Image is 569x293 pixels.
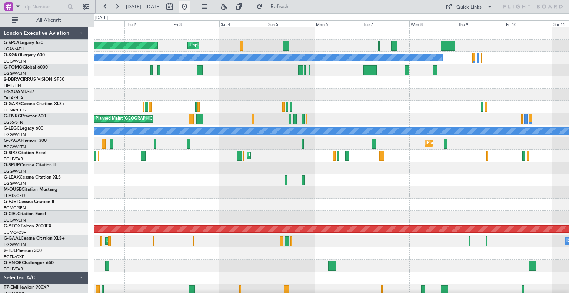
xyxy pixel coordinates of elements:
a: T7-EMIHawker 900XP [4,285,49,290]
span: G-SPCY [4,41,20,45]
a: EGMC/SEN [4,205,26,211]
a: G-LEGCLegacy 600 [4,126,43,131]
span: G-ENRG [4,114,21,119]
a: EGGW/LTN [4,242,26,247]
a: EGGW/LTN [4,59,26,64]
a: EGGW/LTN [4,181,26,186]
a: G-GAALCessna Citation XLS+ [4,236,65,241]
a: G-FJETCessna Citation II [4,200,54,204]
div: Planned Maint [GEOGRAPHIC_DATA] ([GEOGRAPHIC_DATA]) [427,138,544,149]
a: G-VNORChallenger 650 [4,261,54,265]
div: Sat 4 [219,20,267,27]
a: EGNR/CEG [4,107,26,113]
a: G-GARECessna Citation XLS+ [4,102,65,106]
span: G-FJET [4,200,19,204]
div: Unplanned Maint [GEOGRAPHIC_DATA] [190,40,266,51]
a: G-FOMOGlobal 6000 [4,65,48,70]
span: P4-AUA [4,90,20,94]
span: 2-DBRV [4,77,20,82]
a: EGGW/LTN [4,144,26,150]
a: M-OUSECitation Mustang [4,187,57,192]
a: UUMO/OSF [4,230,26,235]
a: G-LEAXCessna Citation XLS [4,175,61,180]
input: Trip Number [23,1,65,12]
span: G-LEGC [4,126,20,131]
span: G-GARE [4,102,21,106]
span: Refresh [264,4,295,9]
div: Fri 10 [505,20,552,27]
a: G-YFOXFalcon 2000EX [4,224,51,229]
div: Thu 2 [124,20,172,27]
a: EGLF/FAB [4,266,23,272]
a: G-ENRGPraetor 600 [4,114,46,119]
a: G-JAGAPhenom 300 [4,139,47,143]
a: LFMD/CEQ [4,193,25,199]
div: Mon 6 [315,20,362,27]
span: G-JAGA [4,139,21,143]
div: Quick Links [456,4,482,11]
span: [DATE] - [DATE] [126,3,161,10]
a: 2-DBRVCIRRUS VISION SF50 [4,77,64,82]
span: G-FOMO [4,65,23,70]
a: EGGW/LTN [4,132,26,137]
a: FALA/HLA [4,95,23,101]
span: G-LEAX [4,175,20,180]
a: EGGW/LTN [4,169,26,174]
a: 2-TIJLPhenom 300 [4,249,42,253]
span: T7-EMI [4,285,18,290]
span: G-KGKG [4,53,21,57]
div: Wed 8 [409,20,457,27]
div: Tue 7 [362,20,409,27]
div: [DATE] [95,15,108,21]
button: Quick Links [442,1,496,13]
span: G-YFOX [4,224,21,229]
span: G-GAAL [4,236,21,241]
div: Sun 5 [267,20,314,27]
a: LGAV/ATH [4,46,24,52]
div: Thu 9 [457,20,504,27]
span: 2-TIJL [4,249,16,253]
a: G-SIRSCitation Excel [4,151,46,155]
a: P4-AUAMD-87 [4,90,34,94]
a: G-CIELCitation Excel [4,212,46,216]
div: Fri 3 [172,20,219,27]
a: LIML/LIN [4,83,21,89]
a: EGSS/STN [4,120,23,125]
span: G-SIRS [4,151,18,155]
button: Refresh [253,1,297,13]
a: EGGW/LTN [4,71,26,76]
a: G-KGKGLegacy 600 [4,53,45,57]
span: All Aircraft [19,18,78,23]
a: G-SPURCessna Citation II [4,163,56,167]
div: Planned Maint [GEOGRAPHIC_DATA] ([GEOGRAPHIC_DATA]) [96,113,212,124]
span: G-CIEL [4,212,17,216]
a: G-SPCYLegacy 650 [4,41,43,45]
span: G-VNOR [4,261,22,265]
span: M-OUSE [4,187,21,192]
div: Wed 1 [77,20,124,27]
button: All Aircraft [8,14,80,26]
a: EGLF/FAB [4,156,23,162]
span: G-SPUR [4,163,20,167]
div: Planned Maint [GEOGRAPHIC_DATA] ([GEOGRAPHIC_DATA]) [249,150,366,161]
a: EGTK/OXF [4,254,24,260]
div: AOG Maint Dusseldorf [107,236,150,247]
a: EGGW/LTN [4,217,26,223]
